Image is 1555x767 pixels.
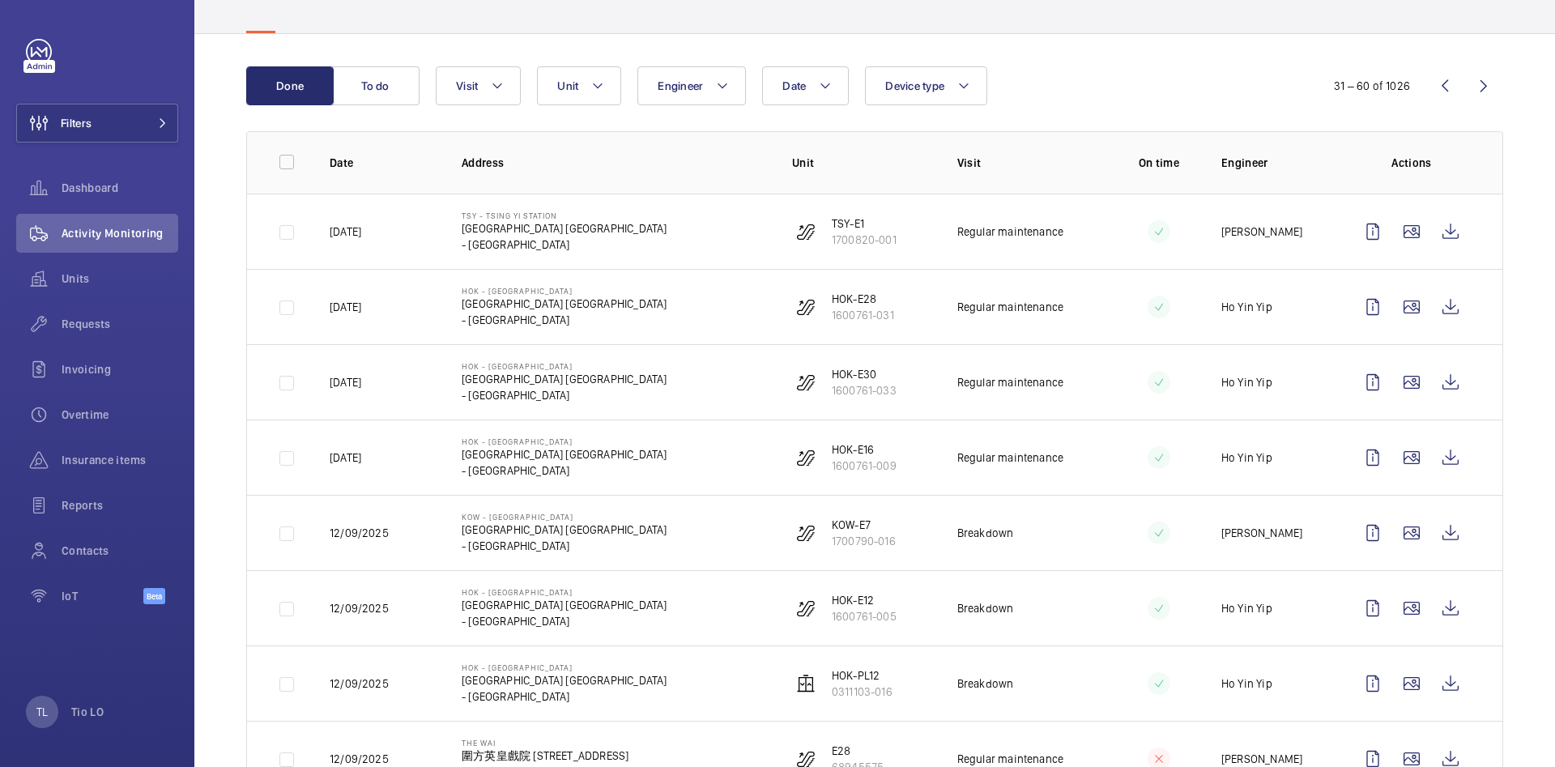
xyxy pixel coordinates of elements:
p: HOK-PL12 [832,667,893,684]
button: Unit [537,66,621,105]
p: - [GEOGRAPHIC_DATA] [462,613,667,629]
p: Engineer [1221,155,1327,171]
p: [GEOGRAPHIC_DATA] [GEOGRAPHIC_DATA] [462,672,667,688]
p: Breakdown [957,675,1014,692]
p: [PERSON_NAME] [1221,751,1302,767]
p: - [GEOGRAPHIC_DATA] [462,538,667,554]
p: KOW - [GEOGRAPHIC_DATA] [462,512,667,522]
p: [GEOGRAPHIC_DATA] [GEOGRAPHIC_DATA] [462,522,667,538]
p: Visit [957,155,1097,171]
p: Ho Yin Yip [1221,374,1272,390]
p: HOK-E16 [832,441,897,458]
p: HOK - [GEOGRAPHIC_DATA] [462,437,667,446]
span: Contacts [62,543,178,559]
p: HOK - [GEOGRAPHIC_DATA] [462,663,667,672]
p: [GEOGRAPHIC_DATA] [GEOGRAPHIC_DATA] [462,371,667,387]
img: escalator.svg [796,222,816,241]
p: [DATE] [330,450,361,466]
button: Engineer [637,66,746,105]
p: [DATE] [330,374,361,390]
div: 31 – 60 of 1026 [1334,78,1410,94]
p: Regular maintenance [957,751,1063,767]
p: [PERSON_NAME] [1221,224,1302,240]
p: HOK - [GEOGRAPHIC_DATA] [462,361,667,371]
span: Visit [456,79,478,92]
p: Ho Yin Yip [1221,450,1272,466]
span: Device type [885,79,944,92]
p: 1700790-016 [832,533,896,549]
button: Done [246,66,334,105]
p: HOK-E30 [832,366,897,382]
span: Filters [61,115,92,131]
p: - [GEOGRAPHIC_DATA] [462,236,667,253]
p: HOK - [GEOGRAPHIC_DATA] [462,286,667,296]
button: Visit [436,66,521,105]
span: Invoicing [62,361,178,377]
button: Date [762,66,849,105]
p: 1600761-031 [832,307,894,323]
img: escalator.svg [796,297,816,317]
p: - [GEOGRAPHIC_DATA] [462,462,667,479]
span: Date [782,79,806,92]
p: 0311103-016 [832,684,893,700]
p: Breakdown [957,600,1014,616]
p: 12/09/2025 [330,600,389,616]
p: HOK - [GEOGRAPHIC_DATA] [462,587,667,597]
p: 12/09/2025 [330,751,389,767]
p: [DATE] [330,299,361,315]
p: [GEOGRAPHIC_DATA] [GEOGRAPHIC_DATA] [462,446,667,462]
p: 1700820-001 [832,232,897,248]
p: 1600761-033 [832,382,897,398]
p: HOK-E28 [832,291,894,307]
span: Unit [557,79,578,92]
button: Device type [865,66,987,105]
img: escalator.svg [796,448,816,467]
p: On time [1123,155,1195,171]
span: Reports [62,497,178,513]
p: 1600761-005 [832,608,897,624]
img: escalator.svg [796,599,816,618]
p: Regular maintenance [957,299,1063,315]
p: Actions [1353,155,1470,171]
img: elevator.svg [796,674,816,693]
span: Dashboard [62,180,178,196]
p: Date [330,155,436,171]
p: Ho Yin Yip [1221,675,1272,692]
span: IoT [62,588,143,604]
p: 12/09/2025 [330,675,389,692]
p: TSY-E1 [832,215,897,232]
span: Units [62,271,178,287]
p: [GEOGRAPHIC_DATA] [GEOGRAPHIC_DATA] [462,597,667,613]
p: KOW-E7 [832,517,896,533]
img: escalator.svg [796,523,816,543]
p: [GEOGRAPHIC_DATA] [GEOGRAPHIC_DATA] [462,220,667,236]
p: 圍方英皇戲院 [STREET_ADDRESS] [462,748,628,764]
p: HOK-E12 [832,592,897,608]
span: Beta [143,588,165,604]
span: Activity Monitoring [62,225,178,241]
p: Unit [792,155,931,171]
p: Regular maintenance [957,450,1063,466]
p: TL [36,704,48,720]
p: [DATE] [330,224,361,240]
span: Requests [62,316,178,332]
p: Ho Yin Yip [1221,600,1272,616]
p: E28 [832,743,884,759]
p: Address [462,155,766,171]
img: escalator.svg [796,373,816,392]
p: Ho Yin Yip [1221,299,1272,315]
p: Regular maintenance [957,374,1063,390]
p: - [GEOGRAPHIC_DATA] [462,312,667,328]
p: - [GEOGRAPHIC_DATA] [462,387,667,403]
p: 12/09/2025 [330,525,389,541]
button: To do [332,66,420,105]
p: Tio LO [71,704,104,720]
p: Regular maintenance [957,224,1063,240]
p: The Wai [462,738,628,748]
span: Insurance items [62,452,178,468]
p: [GEOGRAPHIC_DATA] [GEOGRAPHIC_DATA] [462,296,667,312]
p: - [GEOGRAPHIC_DATA] [462,688,667,705]
p: 1600761-009 [832,458,897,474]
p: TSY - Tsing Yi Station [462,211,667,220]
span: Engineer [658,79,703,92]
